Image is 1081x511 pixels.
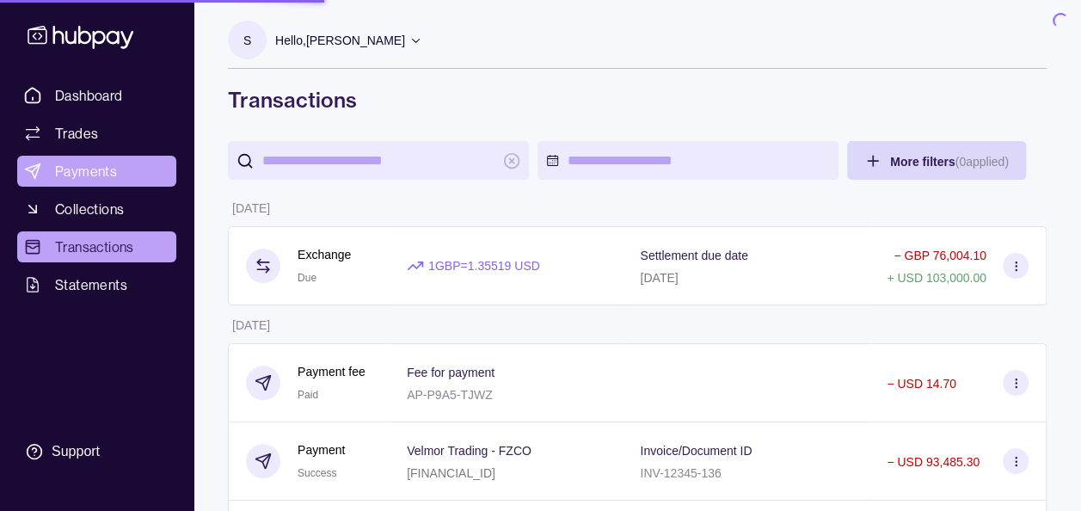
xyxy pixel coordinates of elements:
[887,271,986,285] p: + USD 103,000.00
[17,231,176,262] a: Transactions
[298,440,345,459] p: Payment
[17,80,176,111] a: Dashboard
[887,377,956,391] p: − USD 14.70
[55,85,123,106] span: Dashboard
[298,272,316,284] span: Due
[17,434,176,470] a: Support
[55,161,117,182] span: Payments
[55,237,134,257] span: Transactions
[894,249,986,262] p: − GBP 76,004.10
[640,271,678,285] p: [DATE]
[262,141,494,180] input: search
[407,466,495,480] p: [FINANCIAL_ID]
[228,86,1047,114] h1: Transactions
[55,199,124,219] span: Collections
[17,118,176,149] a: Trades
[298,245,351,264] p: Exchange
[298,362,365,381] p: Payment fee
[887,455,980,469] p: − USD 93,485.30
[298,389,318,401] span: Paid
[407,388,493,402] p: AP-P9A5-TJWZ
[428,256,540,275] p: 1 GBP = 1.35519 USD
[890,155,1009,169] span: More filters
[52,442,100,461] div: Support
[17,269,176,300] a: Statements
[232,318,270,332] p: [DATE]
[847,141,1026,180] button: More filters(0applied)
[55,123,98,144] span: Trades
[17,156,176,187] a: Payments
[407,366,494,379] p: Fee for payment
[243,31,251,50] p: S
[640,249,747,262] p: Settlement due date
[55,274,127,295] span: Statements
[407,444,531,458] p: Velmor Trading - FZCO
[640,466,721,480] p: INV-12345-136
[232,201,270,215] p: [DATE]
[275,31,405,50] p: Hello, [PERSON_NAME]
[955,155,1008,169] p: ( 0 applied)
[17,194,176,225] a: Collections
[640,444,752,458] p: Invoice/Document ID
[298,467,336,479] span: Success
